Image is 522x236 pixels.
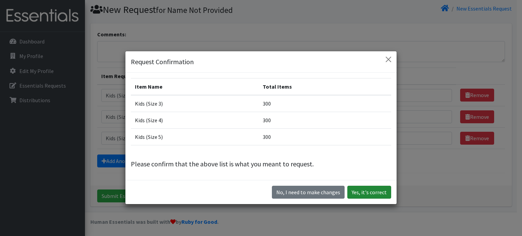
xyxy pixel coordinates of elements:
[383,54,394,65] button: Close
[131,57,194,67] h5: Request Confirmation
[131,95,259,112] td: Kids (Size 3)
[259,112,391,128] td: 300
[131,159,391,169] p: Please confirm that the above list is what you meant to request.
[259,128,391,145] td: 300
[347,186,391,199] button: Yes, it's correct
[131,78,259,95] th: Item Name
[131,112,259,128] td: Kids (Size 4)
[259,78,391,95] th: Total Items
[259,95,391,112] td: 300
[272,186,345,199] button: No I need to make changes
[131,128,259,145] td: Kids (Size 5)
